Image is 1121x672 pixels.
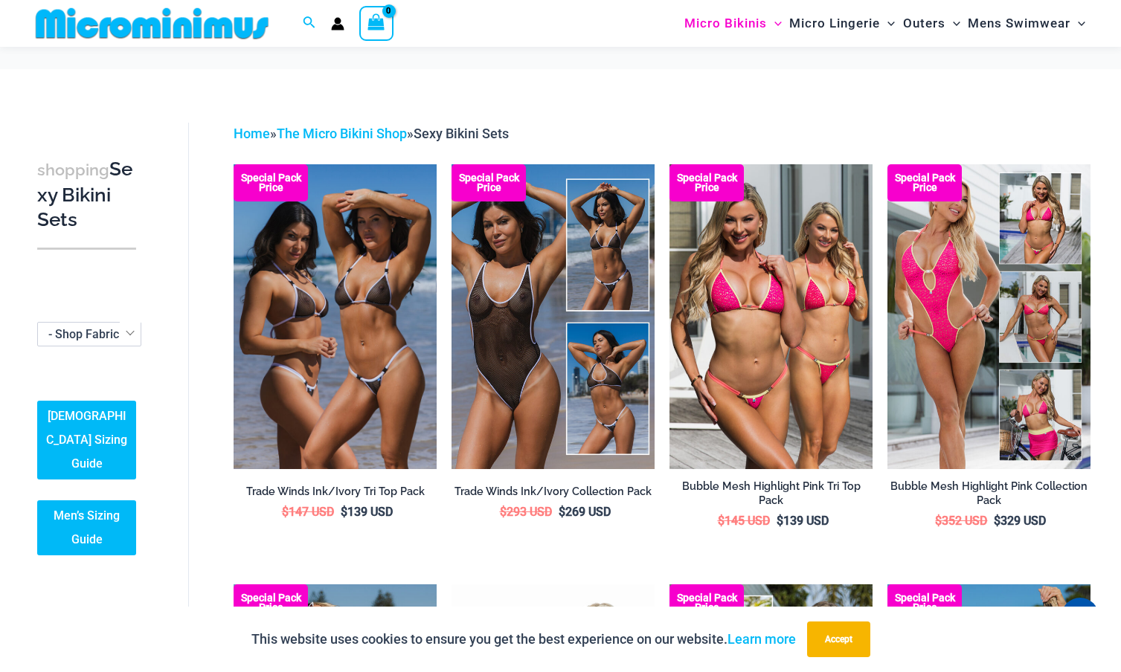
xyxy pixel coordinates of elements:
a: Search icon link [303,14,316,33]
span: $ [341,505,347,519]
img: Collection Pack [452,164,655,468]
b: Special Pack Price [452,173,526,193]
b: Special Pack Price [887,593,962,613]
span: Menu Toggle [1070,4,1085,42]
bdi: 293 USD [500,505,552,519]
span: Menu Toggle [945,4,960,42]
b: Special Pack Price [234,173,308,193]
bdi: 269 USD [559,505,611,519]
a: Men’s Sizing Guide [37,500,136,555]
a: Top Bum Pack Top Bum Pack bTop Bum Pack b [234,164,437,468]
span: - Shop Fabric Type [38,323,141,346]
b: Special Pack Price [669,173,744,193]
bdi: 139 USD [777,514,829,528]
a: View Shopping Cart, empty [359,6,394,40]
span: $ [282,505,289,519]
bdi: 147 USD [282,505,334,519]
span: Mens Swimwear [968,4,1070,42]
span: - Shop Fabric Type [48,327,148,341]
h2: Bubble Mesh Highlight Pink Collection Pack [887,479,1091,507]
span: Outers [903,4,945,42]
h2: Trade Winds Ink/Ivory Tri Top Pack [234,485,437,499]
span: Micro Bikinis [684,4,767,42]
bdi: 145 USD [718,514,770,528]
a: Micro BikinisMenu ToggleMenu Toggle [681,4,786,42]
span: $ [777,514,783,528]
p: This website uses cookies to ensure you get the best experience on our website. [251,628,796,650]
span: - Shop Fabric Type [37,322,141,346]
span: Sexy Bikini Sets [414,126,509,141]
a: Home [234,126,270,141]
b: Special Pack Price [887,173,962,193]
img: Collection Pack F [887,164,1091,468]
a: Bubble Mesh Highlight Pink Collection Pack [887,479,1091,513]
a: The Micro Bikini Shop [277,126,407,141]
h2: Bubble Mesh Highlight Pink Tri Top Pack [669,479,873,507]
a: Tri Top Pack F Tri Top Pack BTri Top Pack B [669,164,873,468]
a: Bubble Mesh Highlight Pink Tri Top Pack [669,479,873,513]
button: Accept [807,621,870,657]
bdi: 139 USD [341,505,393,519]
b: Special Pack Price [669,593,744,613]
a: [DEMOGRAPHIC_DATA] Sizing Guide [37,401,136,479]
span: $ [994,514,1000,528]
bdi: 329 USD [994,514,1046,528]
a: Collection Pack Collection Pack b (1)Collection Pack b (1) [452,164,655,468]
h2: Trade Winds Ink/Ivory Collection Pack [452,485,655,499]
span: $ [935,514,942,528]
a: Account icon link [331,17,344,30]
a: Mens SwimwearMenu ToggleMenu Toggle [964,4,1089,42]
a: OutersMenu ToggleMenu Toggle [899,4,964,42]
img: Top Bum Pack [234,164,437,468]
b: Special Pack Price [234,593,308,613]
span: Menu Toggle [767,4,782,42]
span: Micro Lingerie [789,4,880,42]
a: Collection Pack F Collection Pack BCollection Pack B [887,164,1091,468]
a: Trade Winds Ink/Ivory Tri Top Pack [234,485,437,504]
bdi: 352 USD [935,514,987,528]
img: Tri Top Pack F [669,164,873,468]
a: Trade Winds Ink/Ivory Collection Pack [452,485,655,504]
span: shopping [37,161,109,179]
a: Micro LingerieMenu ToggleMenu Toggle [786,4,899,42]
nav: Site Navigation [678,2,1091,45]
a: Learn more [727,631,796,647]
span: $ [559,505,565,519]
span: $ [500,505,507,519]
span: Menu Toggle [880,4,895,42]
span: $ [718,514,725,528]
img: MM SHOP LOGO FLAT [30,7,274,40]
span: » » [234,126,509,141]
h3: Sexy Bikini Sets [37,157,136,233]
